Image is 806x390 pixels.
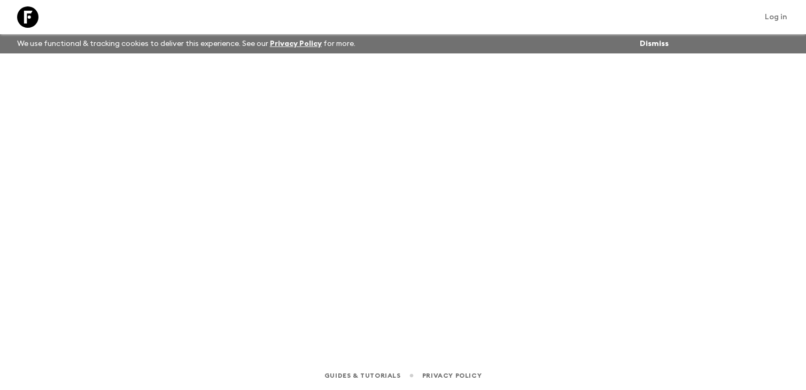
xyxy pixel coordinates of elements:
button: Dismiss [637,36,671,51]
a: Log in [759,10,793,25]
a: Guides & Tutorials [324,370,401,381]
a: Privacy Policy [422,370,482,381]
p: We use functional & tracking cookies to deliver this experience. See our for more. [13,34,360,53]
a: Privacy Policy [270,40,322,48]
